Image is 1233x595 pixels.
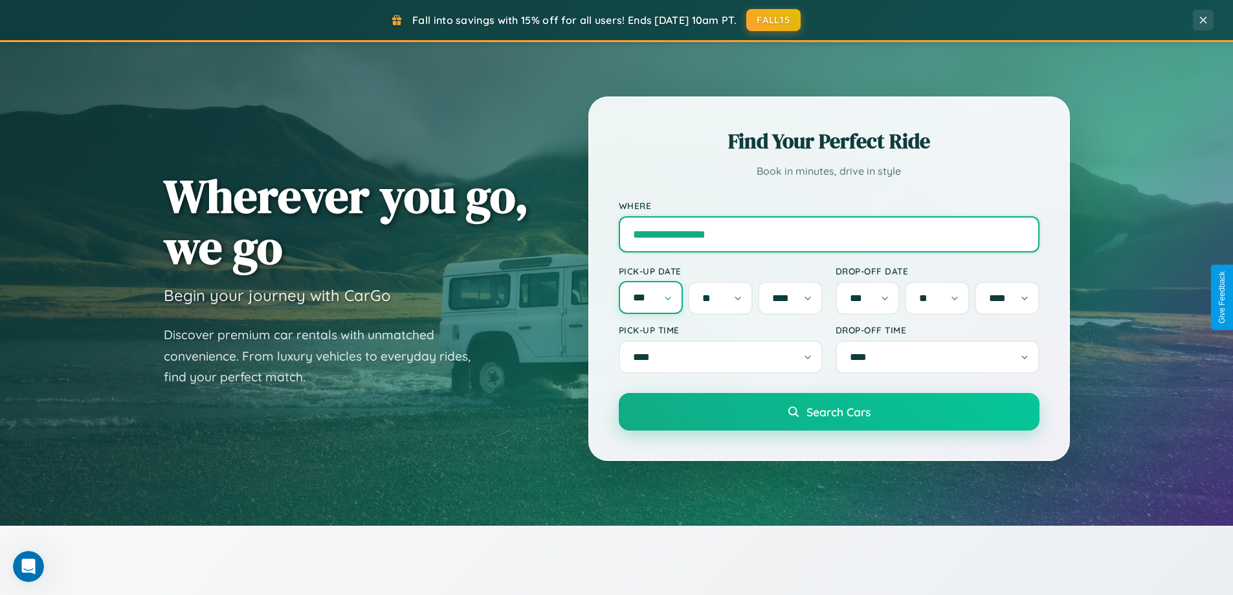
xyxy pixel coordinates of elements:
[836,265,1039,276] label: Drop-off Date
[806,405,871,419] span: Search Cars
[619,200,1039,211] label: Where
[746,9,801,31] button: FALL15
[619,127,1039,155] h2: Find Your Perfect Ride
[164,324,487,388] p: Discover premium car rentals with unmatched convenience. From luxury vehicles to everyday rides, ...
[619,324,823,335] label: Pick-up Time
[619,265,823,276] label: Pick-up Date
[836,324,1039,335] label: Drop-off Time
[13,551,44,582] iframe: Intercom live chat
[412,14,737,27] span: Fall into savings with 15% off for all users! Ends [DATE] 10am PT.
[164,170,529,273] h1: Wherever you go, we go
[164,286,391,305] h3: Begin your journey with CarGo
[619,162,1039,181] p: Book in minutes, drive in style
[619,393,1039,431] button: Search Cars
[1217,271,1227,324] div: Give Feedback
